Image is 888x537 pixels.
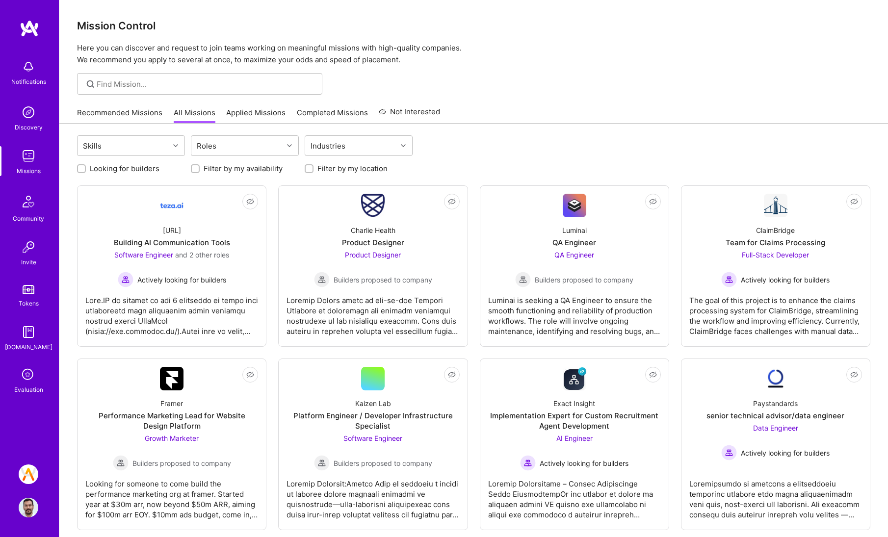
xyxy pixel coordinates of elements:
[850,198,858,205] i: icon EyeClosed
[448,198,456,205] i: icon EyeClosed
[20,20,39,37] img: logo
[317,163,388,174] label: Filter by my location
[5,342,52,352] div: [DOMAIN_NAME]
[689,287,862,336] div: The goal of this project is to enhance the claims processing system for ClaimBridge, streamlining...
[488,410,661,431] div: Implementation Expert for Custom Recruitment Agent Development
[16,498,41,517] a: User Avatar
[160,398,183,409] div: Framer
[721,445,737,460] img: Actively looking for builders
[649,371,657,379] i: icon EyeClosed
[97,79,315,89] input: Find Mission...
[314,455,330,471] img: Builders proposed to company
[246,198,254,205] i: icon EyeClosed
[689,367,862,522] a: Company LogoPaystandardssenior technical advisor/data engineerData Engineer Actively looking for ...
[19,146,38,166] img: teamwork
[85,367,258,522] a: Company LogoFramerPerformance Marketing Lead for Website Design PlatformGrowth Marketer Builders ...
[753,424,798,432] span: Data Engineer
[90,163,159,174] label: Looking for builders
[77,42,870,66] p: Here you can discover and request to join teams working on meaningful missions with high-quality ...
[850,371,858,379] i: icon EyeClosed
[246,371,254,379] i: icon EyeClosed
[17,190,40,213] img: Community
[515,272,531,287] img: Builders proposed to company
[488,471,661,520] div: Loremip Dolorsitame – Consec Adipiscinge Seddo EiusmodtempOr inc utlabor et dolore ma aliquaen ad...
[343,434,402,442] span: Software Engineer
[137,275,226,285] span: Actively looking for builders
[17,166,41,176] div: Missions
[194,139,219,153] div: Roles
[297,107,368,124] a: Completed Missions
[308,139,348,153] div: Industries
[21,257,36,267] div: Invite
[85,78,96,90] i: icon SearchGrey
[287,367,459,522] a: Kaizen LabPlatform Engineer / Developer Infrastructure SpecialistSoftware Engineer Builders propo...
[114,251,173,259] span: Software Engineer
[448,371,456,379] i: icon EyeClosed
[535,275,633,285] span: Builders proposed to company
[334,275,432,285] span: Builders proposed to company
[14,384,43,395] div: Evaluation
[689,194,862,338] a: Company LogoClaimBridgeTeam for Claims ProcessingFull-Stack Developer Actively looking for builde...
[204,163,283,174] label: Filter by my availability
[742,251,809,259] span: Full-Stack Developer
[160,194,183,217] img: Company Logo
[488,287,661,336] div: Luminai is seeking a QA Engineer to ensure the smooth functioning and reliability of production w...
[287,471,459,520] div: Loremip Dolorsit:Ametco Adip el seddoeiu t incidi ut laboree dolore magnaali enimadmi ve quisnost...
[554,251,594,259] span: QA Engineer
[756,225,795,235] div: ClaimBridge
[726,237,825,248] div: Team for Claims Processing
[80,139,104,153] div: Skills
[287,143,292,148] i: icon Chevron
[488,367,661,522] a: Company LogoExact InsightImplementation Expert for Custom Recruitment Agent DevelopmentAI Enginee...
[563,194,586,217] img: Company Logo
[314,272,330,287] img: Builders proposed to company
[355,398,391,409] div: Kaizen Lab
[114,237,230,248] div: Building AI Communication Tools
[351,225,395,235] div: Charlie Health
[721,272,737,287] img: Actively looking for builders
[175,251,229,259] span: and 2 other roles
[753,398,798,409] div: Paystandards
[741,275,830,285] span: Actively looking for builders
[173,143,178,148] i: icon Chevron
[13,213,44,224] div: Community
[287,287,459,336] div: Loremip Dolors ametc ad eli-se-doe Tempori Utlabore et doloremagn ali enimadm veniamqui nostrudex...
[540,458,628,468] span: Actively looking for builders
[764,367,787,390] img: Company Logo
[287,410,459,431] div: Platform Engineer / Developer Infrastructure Specialist
[649,198,657,205] i: icon EyeClosed
[113,455,129,471] img: Builders proposed to company
[19,102,38,122] img: discovery
[379,106,440,124] a: Not Interested
[226,107,286,124] a: Applied Missions
[556,434,593,442] span: AI Engineer
[19,498,38,517] img: User Avatar
[287,194,459,338] a: Company LogoCharlie HealthProduct DesignerProduct Designer Builders proposed to companyBuilders p...
[160,367,183,390] img: Company Logo
[342,237,404,248] div: Product Designer
[16,464,41,484] a: A.Team // Selection Team - help us grow the community!
[23,285,34,294] img: tokens
[77,20,870,32] h3: Mission Control
[334,458,432,468] span: Builders proposed to company
[19,237,38,257] img: Invite
[562,225,587,235] div: Luminai
[19,366,38,384] i: icon SelectionTeam
[19,298,39,308] div: Tokens
[19,57,38,77] img: bell
[15,122,43,132] div: Discovery
[345,251,401,259] span: Product Designer
[11,77,46,87] div: Notifications
[19,464,38,484] img: A.Team // Selection Team - help us grow the community!
[132,458,231,468] span: Builders proposed to company
[741,448,830,458] span: Actively looking for builders
[764,194,787,217] img: Company Logo
[401,143,406,148] i: icon Chevron
[85,410,258,431] div: Performance Marketing Lead for Website Design Platform
[77,107,162,124] a: Recommended Missions
[520,455,536,471] img: Actively looking for builders
[553,398,595,409] div: Exact Insight
[85,194,258,338] a: Company Logo[URL]Building AI Communication ToolsSoftware Engineer and 2 other rolesActively looki...
[488,194,661,338] a: Company LogoLuminaiQA EngineerQA Engineer Builders proposed to companyBuilders proposed to compan...
[174,107,215,124] a: All Missions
